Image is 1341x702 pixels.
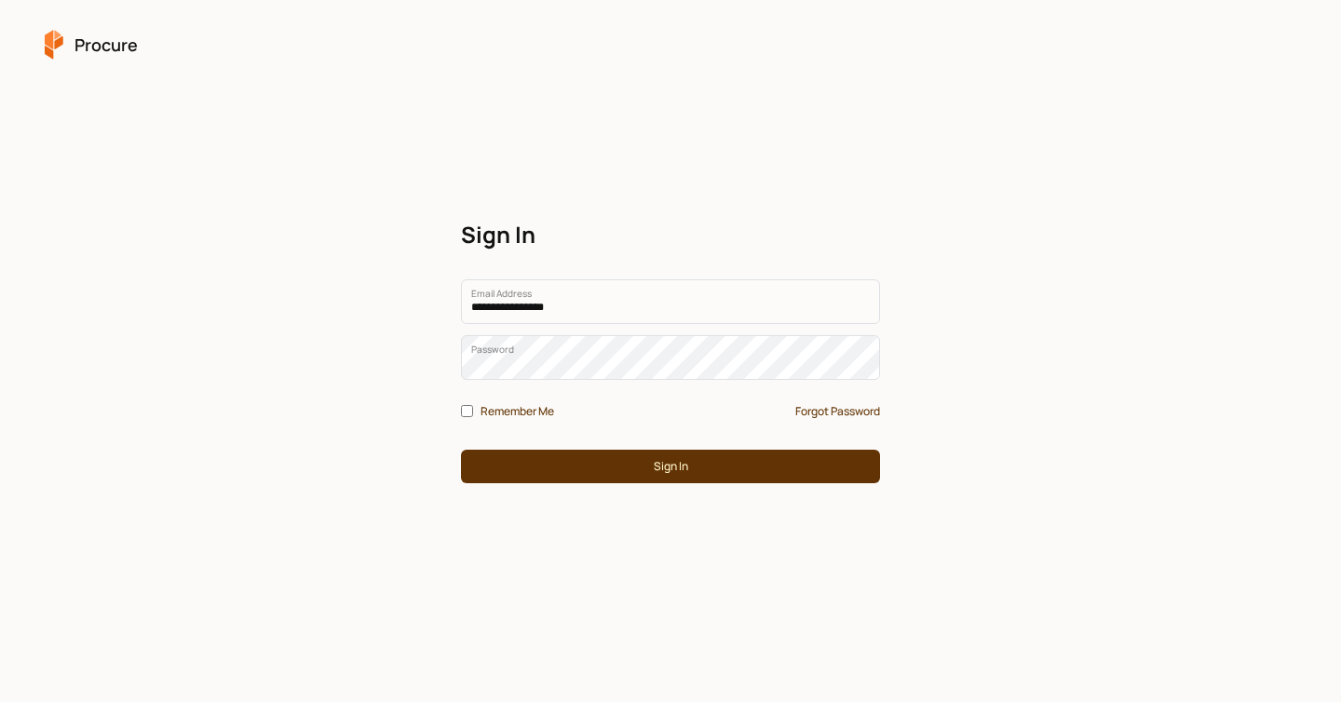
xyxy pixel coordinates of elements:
[45,30,1296,76] a: Procure
[795,404,880,419] a: Forgot Password
[471,287,532,300] label: Email Address
[481,402,554,420] label: Remember Me
[461,219,535,250] h1: Sign In
[74,34,138,57] span: Procure
[461,450,880,483] button: Sign In
[471,343,514,356] label: Password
